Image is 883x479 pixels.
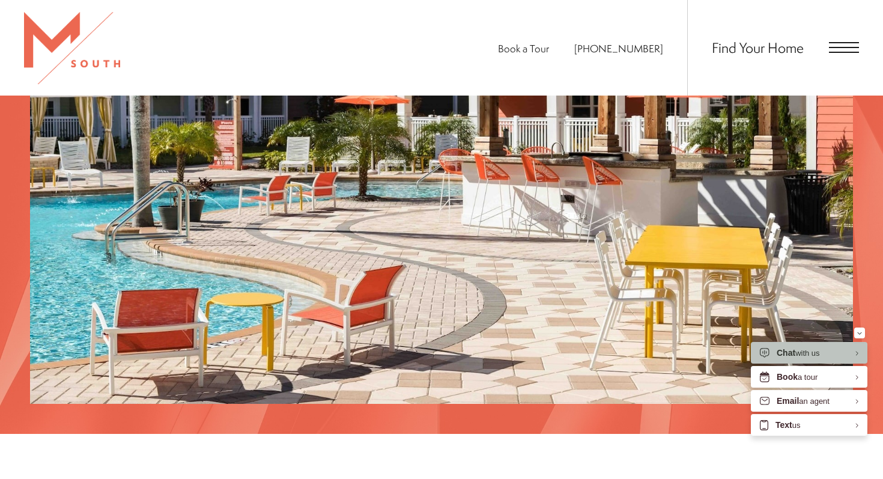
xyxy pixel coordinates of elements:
[574,41,663,55] a: Call Us at 813-570-8014
[498,41,549,55] a: Book a Tour
[574,41,663,55] span: [PHONE_NUMBER]
[829,42,859,53] button: Open Menu
[24,12,120,84] img: MSouth
[712,38,804,57] a: Find Your Home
